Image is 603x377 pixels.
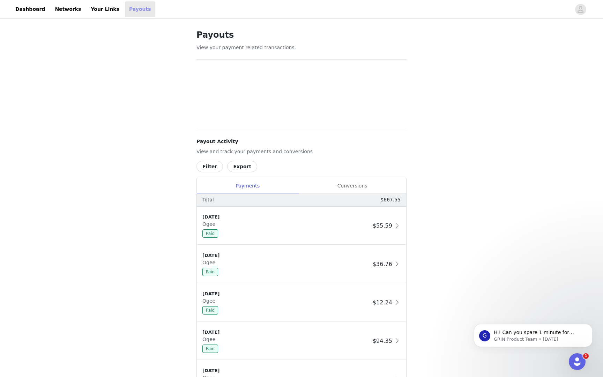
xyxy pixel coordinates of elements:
div: [DATE] [202,290,370,297]
span: $36.76 [373,261,392,267]
span: Ogee [202,260,218,265]
a: Payouts [125,1,155,17]
span: Paid [202,345,218,353]
div: [DATE] [202,367,370,374]
a: Networks [51,1,85,17]
p: View your payment related transactions. [196,44,407,51]
span: $55.59 [373,222,392,229]
span: Paid [202,268,218,276]
h4: Payout Activity [196,138,407,145]
iframe: Intercom notifications message [463,309,603,358]
div: [DATE] [202,329,370,336]
span: Paid [202,306,218,315]
button: Filter [196,161,223,172]
span: Ogee [202,221,218,227]
span: $12.24 [373,299,392,306]
a: Your Links [87,1,124,17]
iframe: Intercom live chat [569,353,586,370]
div: Payments [197,178,298,194]
h1: Payouts [196,29,407,41]
p: View and track your payments and conversions [196,148,407,155]
p: $667.55 [380,196,401,204]
div: clickable-list-item [197,322,406,360]
span: $94.35 [373,338,392,344]
span: Ogee [202,298,218,304]
button: Export [227,161,257,172]
div: [DATE] [202,214,370,221]
div: avatar [577,4,584,15]
p: Total [202,196,214,204]
a: Dashboard [11,1,49,17]
span: Paid [202,229,218,238]
span: 1 [583,353,589,359]
div: clickable-list-item [197,207,406,245]
div: clickable-list-item [197,283,406,322]
div: clickable-list-item [197,245,406,283]
span: Ogee [202,337,218,342]
div: Conversions [298,178,406,194]
div: [DATE] [202,252,370,259]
